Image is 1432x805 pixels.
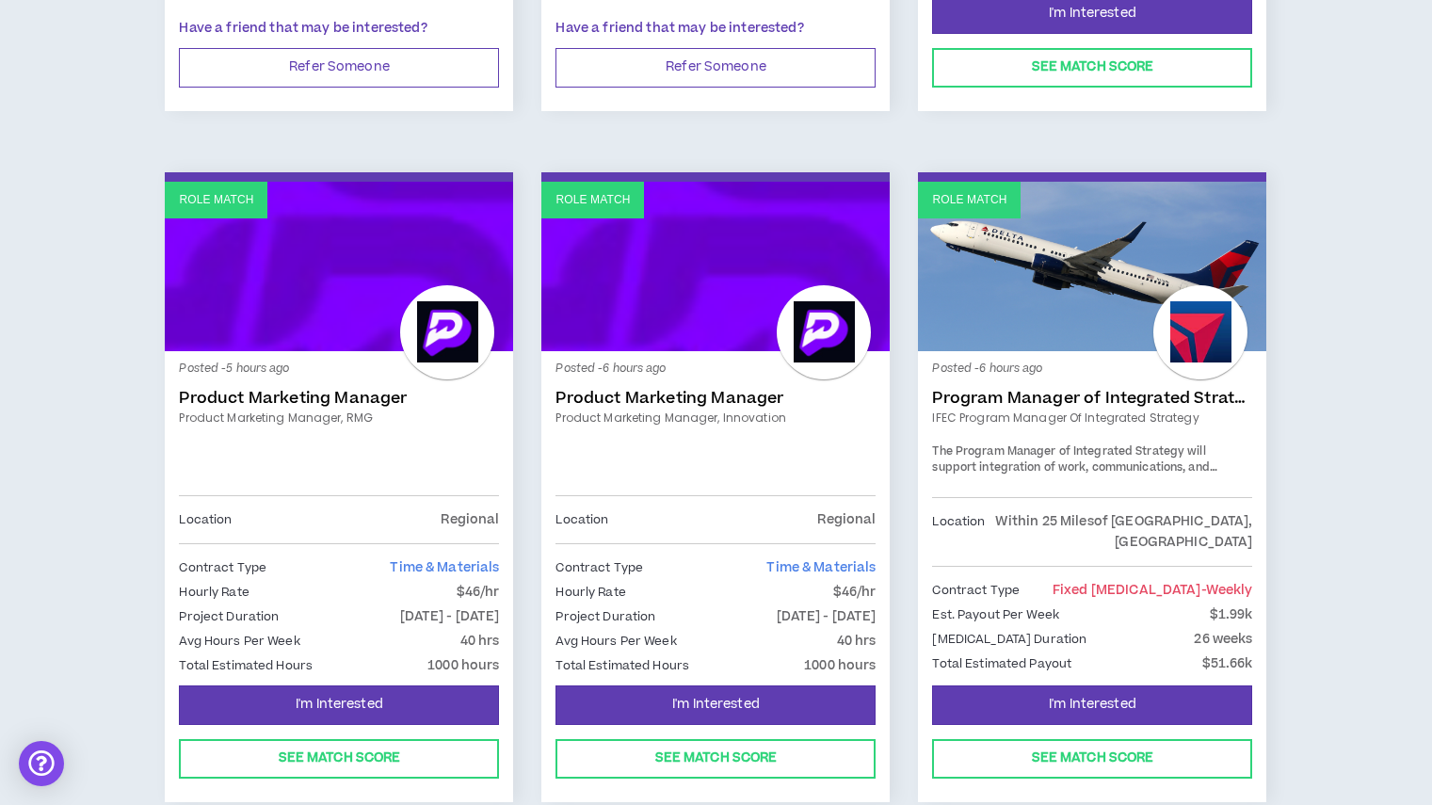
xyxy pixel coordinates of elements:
[1049,696,1136,714] span: I'm Interested
[777,606,877,627] p: [DATE] - [DATE]
[555,191,630,209] p: Role Match
[932,389,1252,408] a: Program Manager of Integrated Strategy
[1202,653,1253,674] p: $51.66k
[179,557,266,578] p: Contract Type
[932,739,1252,779] button: See Match Score
[555,509,608,530] p: Location
[672,696,760,714] span: I'm Interested
[457,582,500,603] p: $46/hr
[441,509,499,530] p: Regional
[179,631,299,652] p: Avg Hours Per Week
[555,685,876,725] button: I'm Interested
[460,631,500,652] p: 40 hrs
[1053,581,1253,600] span: Fixed [MEDICAL_DATA]
[555,48,876,88] button: Refer Someone
[555,361,876,378] p: Posted - 6 hours ago
[932,685,1252,725] button: I'm Interested
[766,558,876,577] span: Time & Materials
[179,739,499,779] button: See Match Score
[932,511,985,553] p: Location
[837,631,877,652] p: 40 hrs
[932,443,1252,608] span: The Program Manager of Integrated Strategy will support integration of work, communications, and ...
[400,606,500,627] p: [DATE] - [DATE]
[804,655,876,676] p: 1000 hours
[932,191,1006,209] p: Role Match
[179,191,253,209] p: Role Match
[555,557,643,578] p: Contract Type
[19,741,64,786] div: Open Intercom Messenger
[179,685,499,725] button: I'm Interested
[541,182,890,351] a: Role Match
[179,48,499,88] button: Refer Someone
[1210,604,1253,625] p: $1.99k
[1201,581,1253,600] span: - weekly
[555,582,625,603] p: Hourly Rate
[179,389,499,408] a: Product Marketing Manager
[165,182,513,351] a: Role Match
[932,629,1086,650] p: [MEDICAL_DATA] Duration
[985,511,1252,553] p: Within 25 Miles of [GEOGRAPHIC_DATA], [GEOGRAPHIC_DATA]
[427,655,499,676] p: 1000 hours
[555,631,676,652] p: Avg Hours Per Week
[555,606,655,627] p: Project Duration
[555,19,876,39] p: Have a friend that may be interested?
[179,606,279,627] p: Project Duration
[918,182,1266,351] a: Role Match
[296,696,383,714] span: I'm Interested
[555,739,876,779] button: See Match Score
[555,410,876,427] a: Product Marketing Manager, Innovation
[555,655,689,676] p: Total Estimated Hours
[932,410,1252,427] a: IFEC Program Manager of Integrated Strategy
[932,653,1071,674] p: Total Estimated Payout
[179,655,313,676] p: Total Estimated Hours
[179,509,232,530] p: Location
[932,361,1252,378] p: Posted - 6 hours ago
[179,361,499,378] p: Posted - 5 hours ago
[179,19,499,39] p: Have a friend that may be interested?
[1049,5,1136,23] span: I'm Interested
[932,604,1058,625] p: Est. Payout Per Week
[179,582,249,603] p: Hourly Rate
[1194,629,1252,650] p: 26 weeks
[817,509,876,530] p: Regional
[932,580,1020,601] p: Contract Type
[932,48,1252,88] button: See Match Score
[555,389,876,408] a: Product Marketing Manager
[390,558,499,577] span: Time & Materials
[833,582,877,603] p: $46/hr
[179,410,499,427] a: Product Marketing Manager, RMG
